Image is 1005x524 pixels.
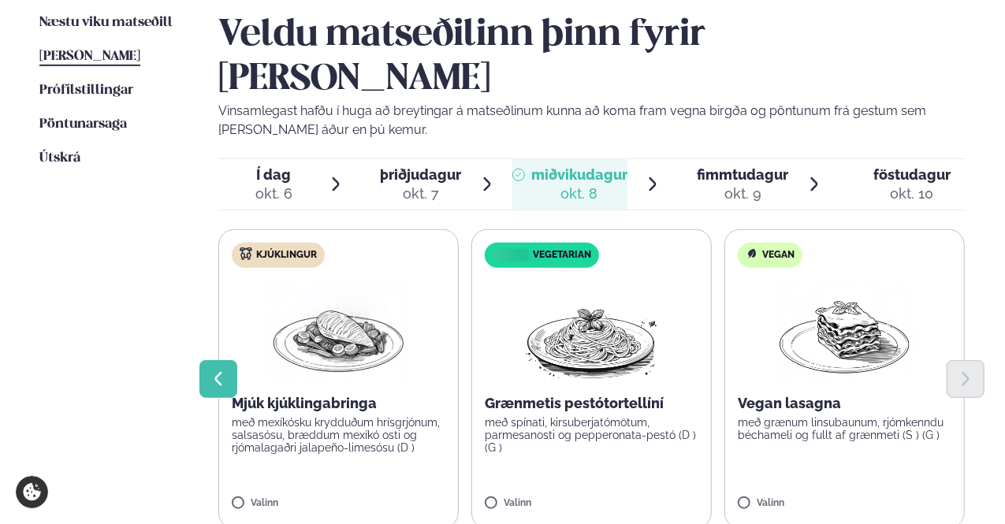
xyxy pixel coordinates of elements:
button: Next slide [947,360,985,398]
span: föstudagur [873,166,951,183]
img: Chicken-breast.png [270,281,408,381]
span: Prófílstillingar [39,84,133,97]
img: icon [489,248,533,263]
a: Prófílstillingar [39,81,133,100]
a: [PERSON_NAME] [39,47,140,66]
div: okt. 9 [697,184,788,203]
span: [PERSON_NAME] [39,50,140,63]
p: Grænmetis pestótortellíní [485,394,698,413]
p: Vinsamlegast hafðu í huga að breytingar á matseðlinum kunna að koma fram vegna birgða og pöntunum... [218,102,966,139]
a: Útskrá [39,149,80,168]
img: Vegan.svg [746,247,758,260]
span: Vegan [762,249,795,262]
img: Lasagna.png [776,281,914,381]
img: chicken.svg [240,247,252,260]
p: með grænum linsubaunum, rjómkenndu béchameli og fullt af grænmeti (S ) (G ) [738,416,951,441]
img: Spagetti.png [523,281,661,381]
div: okt. 6 [255,184,292,203]
h2: Veldu matseðilinn þinn fyrir [PERSON_NAME] [218,13,966,102]
p: með spínati, kirsuberjatómötum, parmesanosti og pepperonata-pestó (D ) (G ) [485,416,698,454]
span: Í dag [255,165,292,184]
a: Cookie settings [16,476,48,508]
span: Kjúklingur [256,249,317,262]
a: Pöntunarsaga [39,115,127,134]
span: Vegetarian [533,249,591,262]
span: miðvikudagur [531,166,627,183]
span: Pöntunarsaga [39,117,127,131]
div: okt. 7 [380,184,461,203]
p: Vegan lasagna [738,394,951,413]
p: Mjúk kjúklingabringa [232,394,445,413]
div: okt. 8 [531,184,627,203]
span: Útskrá [39,151,80,165]
span: fimmtudagur [697,166,788,183]
a: Næstu viku matseðill [39,13,173,32]
div: okt. 10 [873,184,951,203]
span: þriðjudagur [380,166,461,183]
span: Næstu viku matseðill [39,16,173,29]
button: Previous slide [199,360,237,398]
p: með mexíkósku krydduðum hrísgrjónum, salsasósu, bræddum mexíkó osti og rjómalagaðri jalapeño-lime... [232,416,445,454]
